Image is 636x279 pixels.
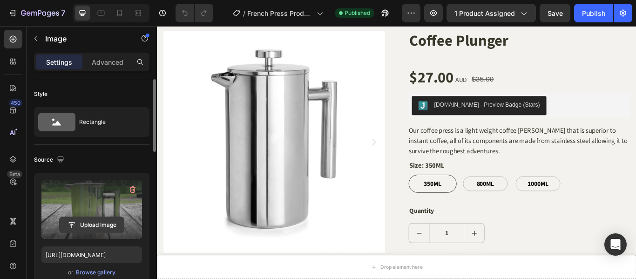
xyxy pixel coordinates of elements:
div: Style [34,90,47,98]
div: Open Intercom Messenger [604,233,627,256]
button: Browse gallery [75,268,116,277]
div: Browse gallery [76,268,115,277]
input: https://example.com/image.jpg [41,246,142,263]
p: Advanced [92,57,123,67]
div: Quantity [293,209,552,222]
span: or [68,267,74,278]
button: Save [540,4,570,22]
button: decrement [294,230,317,252]
span: French Press Product Page [247,8,313,18]
span: 1000ML [430,178,458,190]
button: Judge.me - Preview Badge (Stars) [297,82,454,104]
div: Undo/Redo [176,4,213,22]
span: Save [548,9,563,17]
p: Settings [46,57,72,67]
div: Publish [582,8,605,18]
div: $35.00 [366,56,393,68]
h2: Coffee Plunger [293,6,552,29]
div: [DOMAIN_NAME] - Preview Badge (Stars) [323,87,447,97]
button: 1 product assigned [447,4,536,22]
button: Publish [574,4,613,22]
p: 7 [61,7,65,19]
input: quantity [317,230,358,252]
button: Upload Image [59,217,124,233]
span: Our coffee press is a light weight coffee [PERSON_NAME] that is superior to instant coffee, all o... [293,116,548,151]
p: AUD [348,56,361,70]
div: $27.00 [293,49,347,72]
span: 800ML [371,178,395,190]
span: 1 product assigned [454,8,515,18]
div: Source [34,154,66,166]
div: Rectangle [79,111,136,133]
button: 7 [4,4,69,22]
legend: Size: 350ML [293,156,336,170]
span: 350ML [309,178,333,190]
button: increment [358,230,381,252]
div: 450 [9,99,22,107]
div: Beta [7,170,22,178]
iframe: Design area [157,26,636,279]
button: Carousel Next Arrow [247,130,258,141]
p: Image [45,33,124,44]
img: Judgeme.png [304,87,316,98]
span: Published [345,9,370,17]
span: / [243,8,245,18]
